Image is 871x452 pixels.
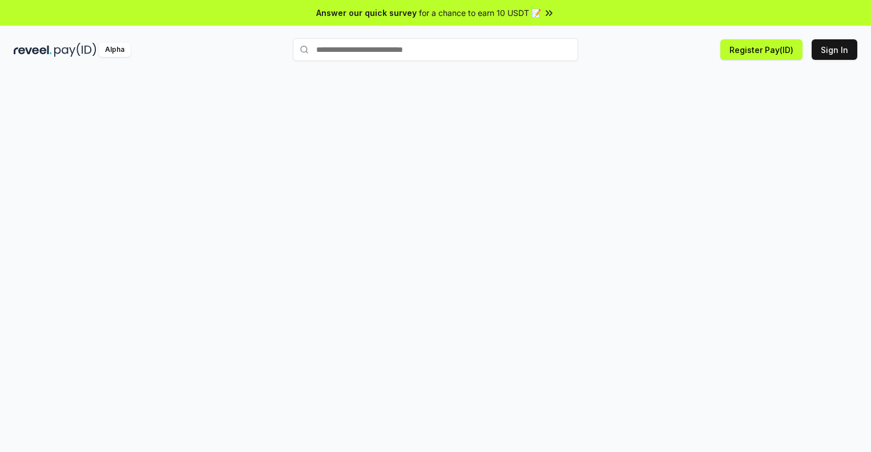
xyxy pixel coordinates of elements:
[812,39,857,60] button: Sign In
[14,43,52,57] img: reveel_dark
[720,39,803,60] button: Register Pay(ID)
[419,7,541,19] span: for a chance to earn 10 USDT 📝
[316,7,417,19] span: Answer our quick survey
[99,43,131,57] div: Alpha
[54,43,96,57] img: pay_id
